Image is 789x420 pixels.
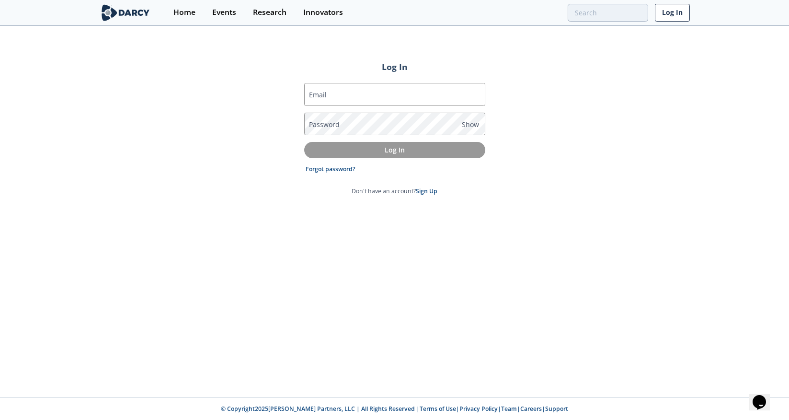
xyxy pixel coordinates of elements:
a: Forgot password? [306,165,355,174]
input: Advanced Search [568,4,648,22]
a: Support [545,405,568,413]
a: Sign Up [416,187,437,195]
a: Log In [655,4,690,22]
a: Terms of Use [420,405,456,413]
div: Home [173,9,195,16]
label: Email [309,90,327,100]
div: Events [212,9,236,16]
iframe: chat widget [749,382,779,410]
button: Log In [304,142,485,158]
div: Research [253,9,286,16]
a: Team [501,405,517,413]
div: Innovators [303,9,343,16]
label: Password [309,119,340,129]
span: Show [462,119,479,129]
img: logo-wide.svg [100,4,152,21]
p: Log In [311,145,479,155]
a: Privacy Policy [459,405,498,413]
p: © Copyright 2025 [PERSON_NAME] Partners, LLC | All Rights Reserved | | | | | [40,405,749,413]
a: Careers [520,405,542,413]
p: Don't have an account? [352,187,437,196]
h2: Log In [304,60,485,73]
